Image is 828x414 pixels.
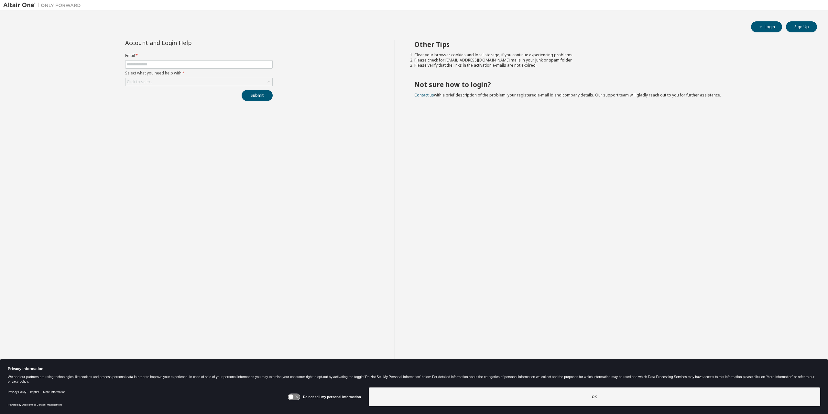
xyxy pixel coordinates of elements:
label: Email [125,53,273,58]
div: Click to select [125,78,272,86]
label: Select what you need help with [125,71,273,76]
button: Login [751,21,782,32]
h2: Other Tips [414,40,806,49]
h2: Not sure how to login? [414,80,806,89]
li: Please verify that the links in the activation e-mails are not expired. [414,63,806,68]
span: with a brief description of the problem, your registered e-mail id and company details. Our suppo... [414,92,721,98]
button: Submit [242,90,273,101]
li: Clear your browser cookies and local storage, if you continue experiencing problems. [414,52,806,58]
img: Altair One [3,2,84,8]
div: Account and Login Help [125,40,243,45]
button: Sign Up [786,21,817,32]
div: Click to select [127,79,152,84]
a: Contact us [414,92,434,98]
li: Please check for [EMAIL_ADDRESS][DOMAIN_NAME] mails in your junk or spam folder. [414,58,806,63]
